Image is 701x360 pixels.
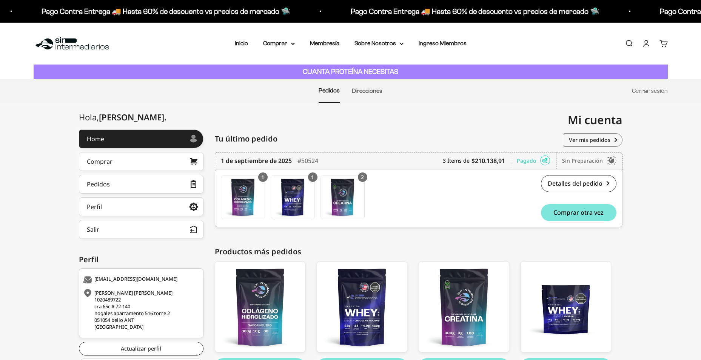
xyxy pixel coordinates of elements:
div: 3 Ítems de [443,152,511,169]
img: whey-chocolate_1LBS_front_79b0d7af-3e90-4c4e-869a-eaa865d31291_large.png [317,262,407,352]
div: Hola, [79,112,166,122]
a: Membresía [310,40,339,46]
a: Actualizar perfil [79,342,203,355]
a: Ver mis pedidos [563,133,622,147]
a: Creatina Monohidrato [419,261,509,352]
a: Home [79,129,203,148]
p: Pago Contra Entrega 🚚 Hasta 60% de descuento vs precios de mercado 🛸 [39,5,288,17]
summary: Comprar [263,38,295,48]
img: Translation missing: es.Proteína Whey - Chocolate - Chocolate / 1 libra (460g) [271,175,314,219]
a: Cerrar sesión [632,88,668,94]
span: Comprar otra vez [553,209,604,215]
div: [PERSON_NAME] [PERSON_NAME] 1020489722 cra 65c # 72-140 nogales apartamento 516 torre 2 051054 be... [83,289,197,330]
div: Pedidos [87,181,110,187]
div: Salir [87,226,99,232]
div: Pagado [517,152,556,169]
img: creatina_01_large.png [419,262,509,352]
a: Pedidos [79,175,203,194]
div: Productos más pedidos [215,246,622,257]
a: Proteína Whey - Vainilla / 5 libras (2280g) [521,261,611,352]
div: #50524 [297,152,318,169]
div: Home [87,136,104,142]
a: Ingreso Miembros [419,40,467,46]
a: Colágeno Hidrolizado [215,261,305,352]
span: . [164,111,166,123]
span: Mi cuenta [568,112,622,128]
a: Colágeno Hidrolizado [221,175,265,219]
img: Translation missing: es.Colágeno Hidrolizado [221,175,265,219]
a: Comprar [79,152,203,171]
span: Tu último pedido [215,133,277,145]
img: Translation missing: es.Creatina Monohidrato [321,175,364,219]
a: Proteína Whey - Chocolate - Chocolate / 1 libra (460g) [271,175,315,219]
button: Comprar otra vez [541,204,616,221]
summary: Sobre Nosotros [354,38,404,48]
div: Perfil [87,204,102,210]
div: Comprar [87,158,112,165]
button: Salir [79,220,203,239]
div: Perfil [79,254,203,265]
strong: CUANTA PROTEÍNA NECESITAS [303,68,398,75]
div: Sin preparación [562,152,616,169]
p: Pago Contra Entrega 🚚 Hasta 60% de descuento vs precios de mercado 🛸 [348,5,597,17]
img: colageno_01_e03c224b-442a-42c4-94f4-6330c5066a10_large.png [215,262,305,352]
a: Perfil [79,197,203,216]
a: Direcciones [352,88,382,94]
a: Detalles del pedido [541,175,616,192]
span: [PERSON_NAME] [99,111,166,123]
time: 1 de septiembre de 2025 [221,156,292,165]
a: Pedidos [319,87,340,94]
a: Inicio [235,40,248,46]
div: [EMAIL_ADDRESS][DOMAIN_NAME] [83,276,197,284]
a: Proteína Whey - Chocolate - Chocolate / 1 libra (460g) [317,261,407,352]
div: 1 [308,172,317,182]
a: Creatina Monohidrato [320,175,365,219]
div: 2 [358,172,367,182]
b: $210.138,91 [471,156,505,165]
img: whey_vainilla_5LB_FRONT_721e078d-1151-453d-b962-29ac940577fa_large.png [521,262,611,352]
div: 1 [258,172,268,182]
